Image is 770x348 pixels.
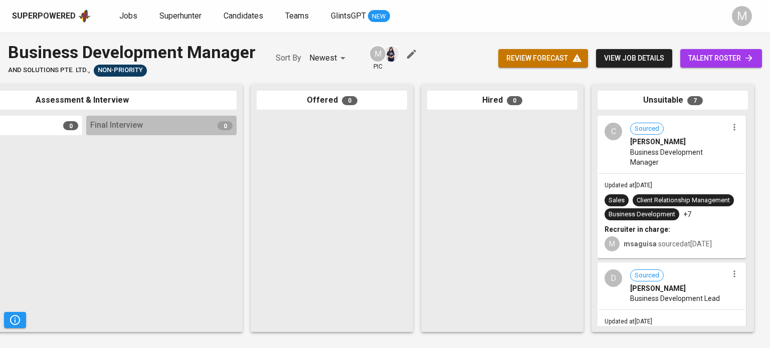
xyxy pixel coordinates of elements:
[159,10,204,23] a: Superhunter
[309,49,349,68] div: Newest
[630,293,720,303] span: Business Development Lead
[159,11,202,21] span: Superhunter
[78,9,91,24] img: app logo
[687,96,703,105] span: 7
[218,121,233,130] span: 0
[605,182,652,189] span: Updated at [DATE]
[609,210,675,219] div: Business Development
[680,49,762,68] a: talent roster
[598,116,746,258] div: CSourced[PERSON_NAME]Business Development ManagerUpdated at[DATE]SalesClient Relationship Managem...
[507,96,522,105] span: 0
[285,10,311,23] a: Teams
[12,11,76,22] div: Superpowered
[331,10,390,23] a: GlintsGPT NEW
[604,52,664,65] span: view job details
[732,6,752,26] div: M
[427,91,577,110] div: Hired
[369,45,387,63] div: M
[506,52,580,65] span: review forecast
[630,147,728,167] span: Business Development Manager
[630,137,686,147] span: [PERSON_NAME]
[688,52,754,65] span: talent roster
[342,96,357,105] span: 0
[331,11,366,21] span: GlintsGPT
[631,271,663,280] span: Sourced
[119,10,139,23] a: Jobs
[285,11,309,21] span: Teams
[598,91,748,110] div: Unsuitable
[224,11,263,21] span: Candidates
[8,66,90,75] span: And Solutions Pte. Ltd.,
[605,225,670,233] b: Recruiter in charge:
[12,9,91,24] a: Superpoweredapp logo
[498,49,588,68] button: review forecast
[624,240,657,248] b: msaguisa
[4,312,26,328] button: Pipeline Triggers
[368,12,390,22] span: NEW
[257,91,407,110] div: Offered
[605,123,622,140] div: C
[630,283,686,293] span: [PERSON_NAME]
[309,52,337,64] p: Newest
[596,49,672,68] button: view job details
[383,46,399,62] img: monata@glints.com
[369,45,387,71] div: pic
[637,196,730,205] div: Client Relationship Management
[119,11,137,21] span: Jobs
[94,65,147,77] div: Pending Client’s Feedback
[90,120,143,131] span: Final Interview
[605,318,652,325] span: Updated at [DATE]
[94,66,147,75] span: Non-Priority
[8,40,256,65] div: Business Development Manager
[624,240,712,248] span: sourced at [DATE]
[605,236,620,251] div: M
[63,121,78,130] span: 0
[224,10,265,23] a: Candidates
[631,124,663,134] span: Sourced
[605,269,622,287] div: D
[609,196,625,205] div: Sales
[683,209,691,219] p: +7
[276,52,301,64] p: Sort By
